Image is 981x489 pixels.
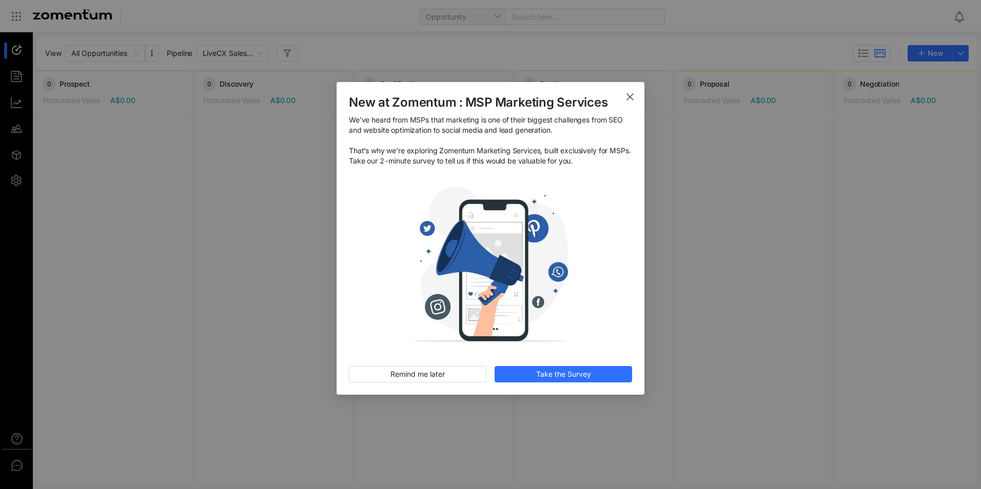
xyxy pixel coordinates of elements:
span: Remind me later [390,369,445,380]
span: New at Zomentum : MSP Marketing Services [349,94,632,111]
span: We’ve heard from MSPs that marketing is one of their biggest challenges from SEO and website opti... [349,115,632,166]
button: Remind me later [349,366,486,382]
span: Take the Survey [536,369,591,380]
button: Take the Survey [495,366,632,382]
button: Close [616,82,644,111]
img: mobile-mark.jpg [349,174,632,355]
